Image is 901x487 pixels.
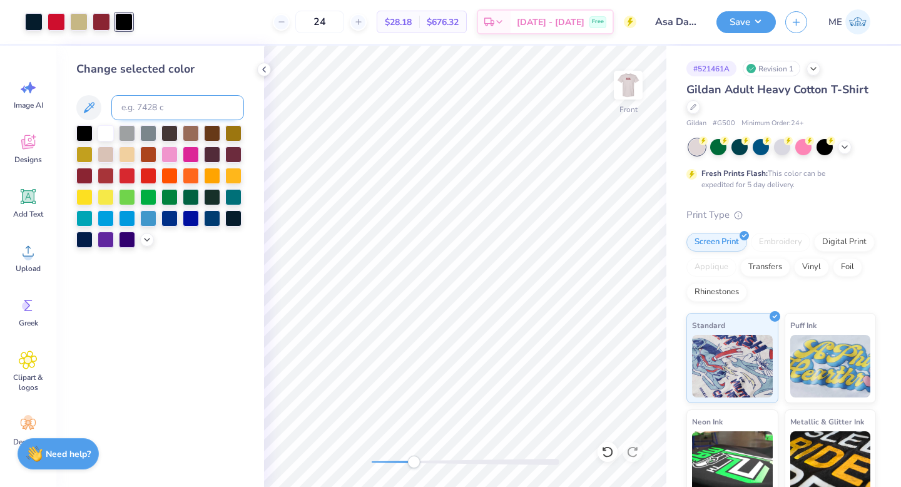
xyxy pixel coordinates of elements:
[751,233,810,252] div: Embroidery
[713,118,735,129] span: # G500
[8,372,49,392] span: Clipart & logos
[692,335,773,397] img: Standard
[740,258,790,277] div: Transfers
[427,16,459,29] span: $676.32
[686,283,747,302] div: Rhinestones
[686,233,747,252] div: Screen Print
[13,437,43,447] span: Decorate
[833,258,862,277] div: Foil
[794,258,829,277] div: Vinyl
[686,118,706,129] span: Gildan
[692,415,723,428] span: Neon Ink
[686,82,868,97] span: Gildan Adult Heavy Cotton T-Shirt
[46,448,91,460] strong: Need help?
[16,264,41,274] span: Upload
[619,104,638,115] div: Front
[686,258,736,277] div: Applique
[13,209,43,219] span: Add Text
[692,319,725,332] span: Standard
[14,100,43,110] span: Image AI
[19,318,38,328] span: Greek
[790,335,871,397] img: Puff Ink
[716,11,776,33] button: Save
[845,9,870,34] img: Maria Espena
[790,415,864,428] span: Metallic & Glitter Ink
[295,11,344,33] input: – –
[616,73,641,98] img: Front
[686,208,876,222] div: Print Type
[385,16,412,29] span: $28.18
[111,95,244,120] input: e.g. 7428 c
[646,9,707,34] input: Untitled Design
[823,9,876,34] a: ME
[790,319,817,332] span: Puff Ink
[517,16,584,29] span: [DATE] - [DATE]
[828,15,842,29] span: ME
[743,61,800,76] div: Revision 1
[686,61,736,76] div: # 521461A
[741,118,804,129] span: Minimum Order: 24 +
[814,233,875,252] div: Digital Print
[701,168,768,178] strong: Fresh Prints Flash:
[592,18,604,26] span: Free
[701,168,855,190] div: This color can be expedited for 5 day delivery.
[407,456,420,468] div: Accessibility label
[14,155,42,165] span: Designs
[76,61,244,78] div: Change selected color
